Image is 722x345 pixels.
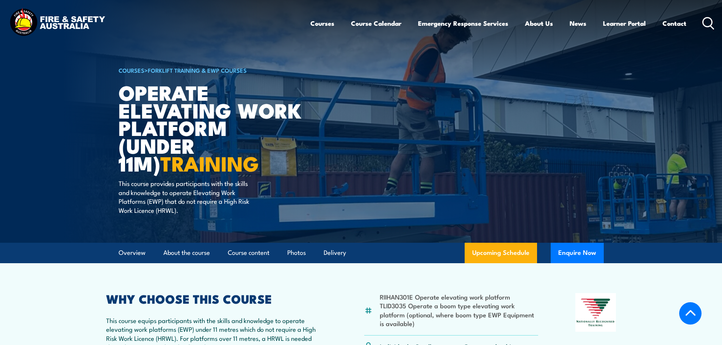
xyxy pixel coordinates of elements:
[465,243,537,263] a: Upcoming Schedule
[228,243,269,263] a: Course content
[287,243,306,263] a: Photos
[418,13,508,33] a: Emergency Response Services
[351,13,401,33] a: Course Calendar
[380,292,539,301] li: RIIHAN301E Operate elevating work platform
[570,13,586,33] a: News
[119,179,257,214] p: This course provides participants with the skills and knowledge to operate Elevating Work Platfor...
[380,301,539,328] li: TLID3035 Operate a boom type elevating work platform (optional, where boom type EWP Equipment is ...
[148,66,247,74] a: Forklift Training & EWP Courses
[662,13,686,33] a: Contact
[119,66,306,75] h6: >
[119,243,146,263] a: Overview
[603,13,646,33] a: Learner Portal
[119,83,306,172] h1: Operate Elevating Work Platform (under 11m)
[551,243,604,263] button: Enquire Now
[119,66,144,74] a: COURSES
[310,13,334,33] a: Courses
[525,13,553,33] a: About Us
[106,293,327,304] h2: WHY CHOOSE THIS COURSE
[324,243,346,263] a: Delivery
[160,147,259,178] strong: TRAINING
[575,293,616,332] img: Nationally Recognised Training logo.
[163,243,210,263] a: About the course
